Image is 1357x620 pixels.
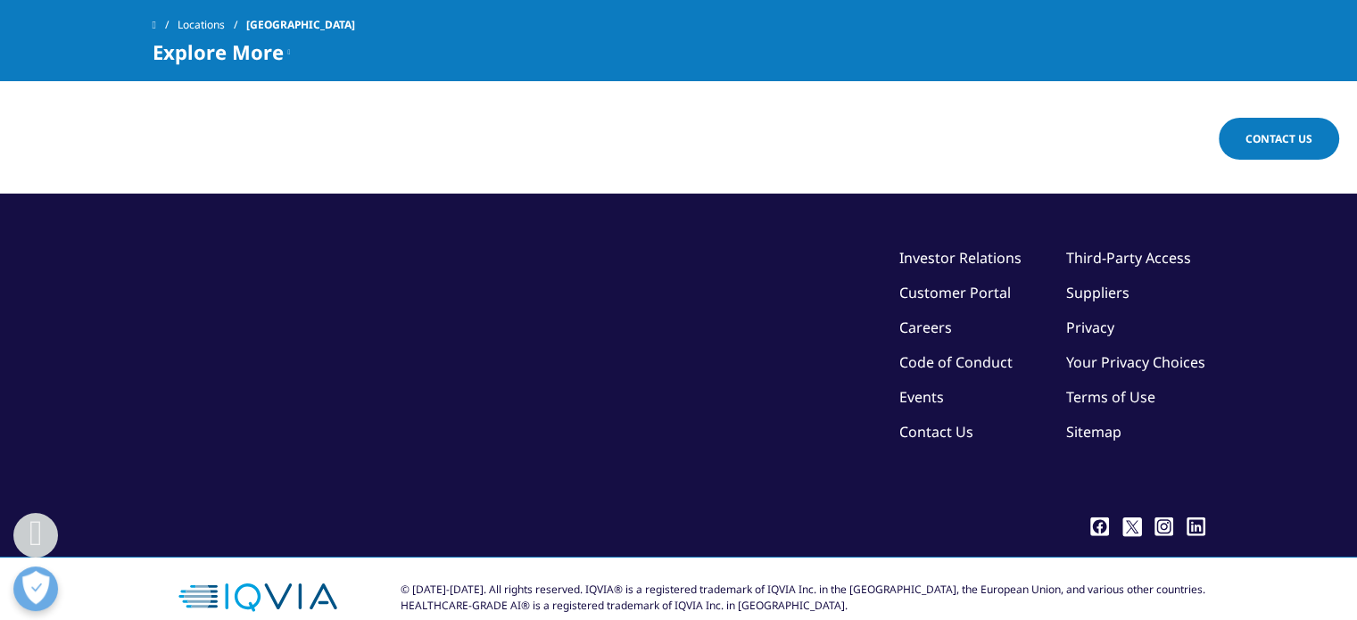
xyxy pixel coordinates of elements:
a: Customer Portal [899,283,1011,302]
a: Contact Us [899,422,973,442]
a: Events [899,387,944,407]
span: Explore More [153,41,284,62]
a: Privacy [1066,318,1114,337]
a: Contact Us [1219,118,1339,160]
a: Third-Party Access [1066,248,1191,268]
a: Locations [178,9,246,41]
a: Suppliers [1066,283,1129,302]
a: Code of Conduct [899,352,1013,372]
button: Abrir preferencias [13,566,58,611]
span: Contact Us [1245,131,1312,146]
div: © [DATE]-[DATE]. All rights reserved. IQVIA® is a registered trademark of IQVIA Inc. in the [GEOG... [401,582,1205,614]
span: [GEOGRAPHIC_DATA] [246,9,355,41]
a: Sitemap [1066,422,1121,442]
a: Your Privacy Choices [1066,352,1205,372]
a: Careers [899,318,952,337]
a: Investor Relations [899,248,1022,268]
a: Terms of Use [1066,387,1155,407]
